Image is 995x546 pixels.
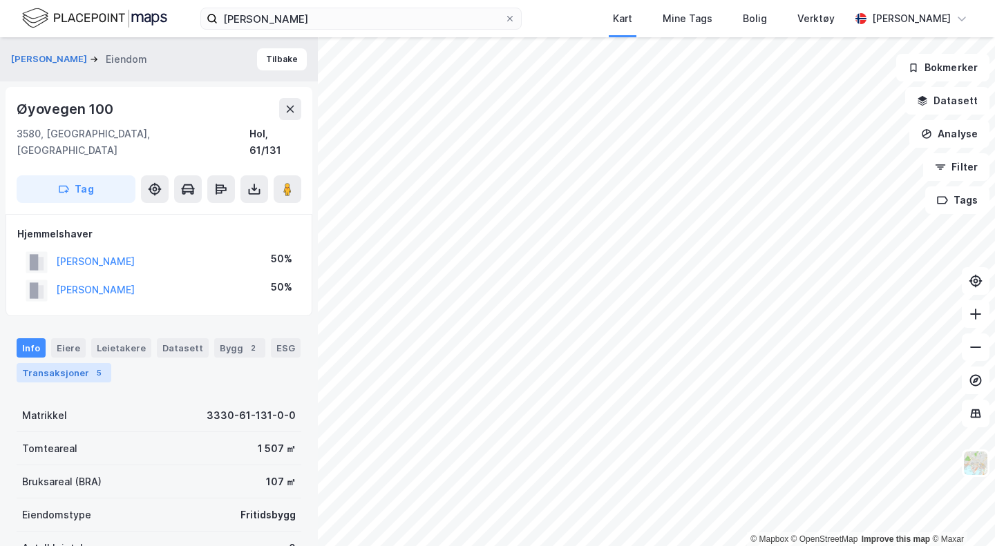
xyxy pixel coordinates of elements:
div: 1 507 ㎡ [258,440,296,457]
div: Matrikkel [22,407,67,424]
button: Filter [923,153,989,181]
div: Eiendom [106,51,147,68]
button: Datasett [905,87,989,115]
div: Bolig [743,10,767,27]
div: Hjemmelshaver [17,226,301,242]
div: Bruksareal (BRA) [22,474,102,490]
button: [PERSON_NAME] [11,52,90,66]
input: Søk på adresse, matrikkel, gårdeiere, leietakere eller personer [218,8,504,29]
div: Eiendomstype [22,507,91,523]
div: 3580, [GEOGRAPHIC_DATA], [GEOGRAPHIC_DATA] [17,126,249,159]
a: OpenStreetMap [791,534,858,544]
button: Tilbake [257,48,307,70]
div: Mine Tags [663,10,712,27]
div: Bygg [214,338,265,358]
div: Tomteareal [22,440,77,457]
div: Eiere [51,338,86,358]
a: Improve this map [862,534,930,544]
div: Datasett [157,338,209,358]
div: 5 [92,366,106,380]
div: Kart [613,10,632,27]
button: Analyse [909,120,989,148]
iframe: Chat Widget [926,480,995,546]
div: 50% [271,279,292,295]
div: Kontrollprogram for chat [926,480,995,546]
img: Z [963,450,989,476]
img: logo.f888ab2527a4732fd821a326f86c7f29.svg [22,6,167,30]
div: 3330-61-131-0-0 [207,407,296,424]
div: Transaksjoner [17,363,111,382]
div: Øyovegen 100 [17,98,116,120]
div: 2 [246,341,260,355]
div: ESG [271,338,301,358]
button: Bokmerker [896,54,989,81]
div: Verktøy [797,10,835,27]
div: 107 ㎡ [266,474,296,490]
div: Info [17,338,46,358]
a: Mapbox [750,534,788,544]
button: Tags [925,186,989,214]
div: Fritidsbygg [240,507,296,523]
button: Tag [17,175,135,203]
div: Leietakere [91,338,151,358]
div: [PERSON_NAME] [872,10,951,27]
div: 50% [271,251,292,267]
div: Hol, 61/131 [249,126,301,159]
